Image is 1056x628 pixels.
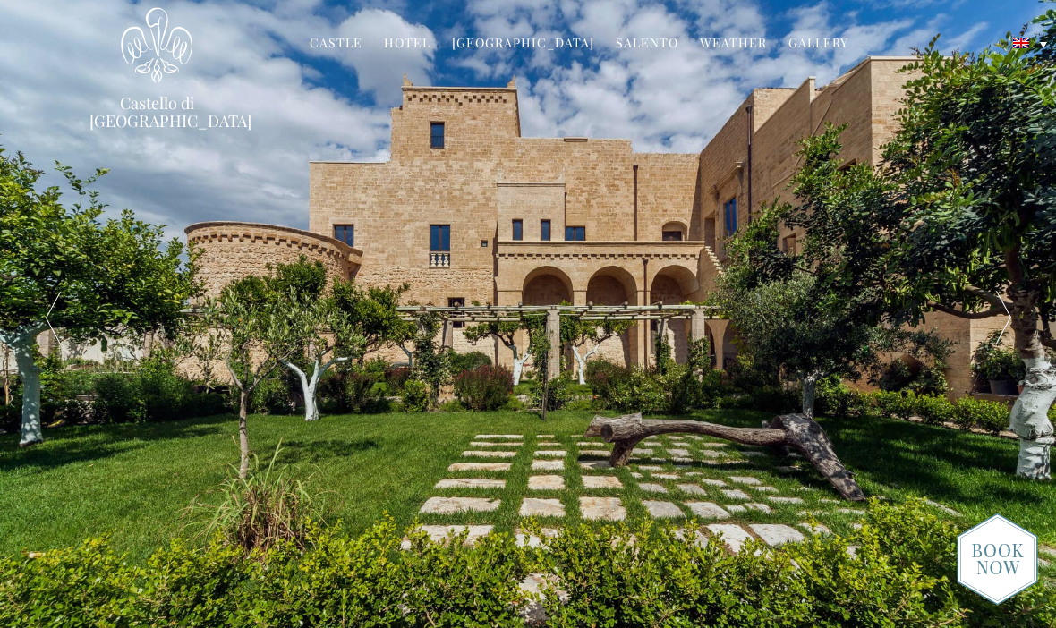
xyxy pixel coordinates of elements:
a: Weather [700,34,767,55]
a: Castle [310,34,362,55]
a: Hotel [384,34,430,55]
img: Castello di Ugento [121,7,192,83]
img: new-booknow.png [957,513,1038,606]
a: Gallery [788,34,848,55]
a: Salento [616,34,678,55]
a: Castello di [GEOGRAPHIC_DATA] [89,94,224,130]
a: [GEOGRAPHIC_DATA] [452,34,594,55]
img: English [1013,38,1029,48]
